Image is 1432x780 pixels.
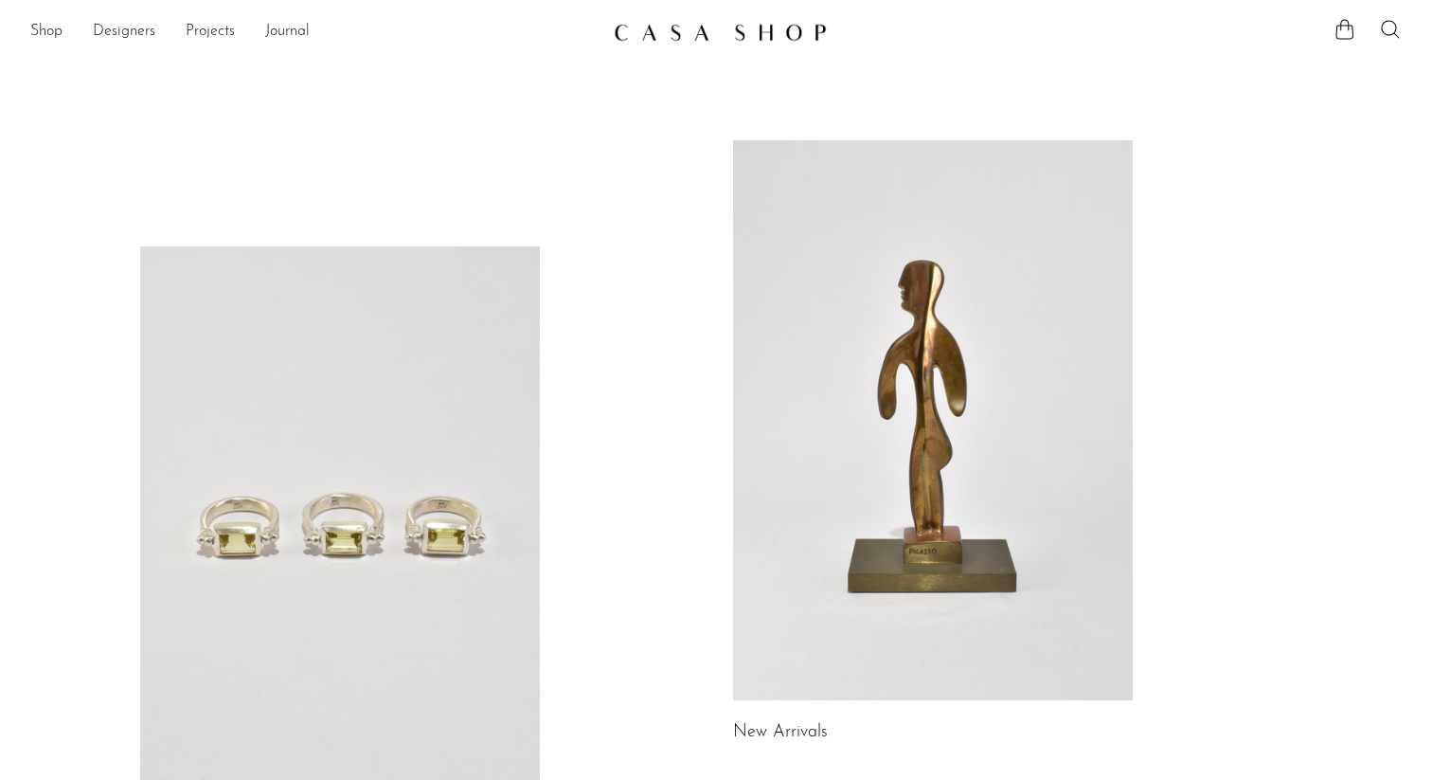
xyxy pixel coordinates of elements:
[93,20,155,45] a: Designers
[30,16,599,48] ul: NEW HEADER MENU
[186,20,235,45] a: Projects
[30,20,63,45] a: Shop
[265,20,310,45] a: Journal
[30,16,599,48] nav: Desktop navigation
[733,724,828,741] a: New Arrivals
